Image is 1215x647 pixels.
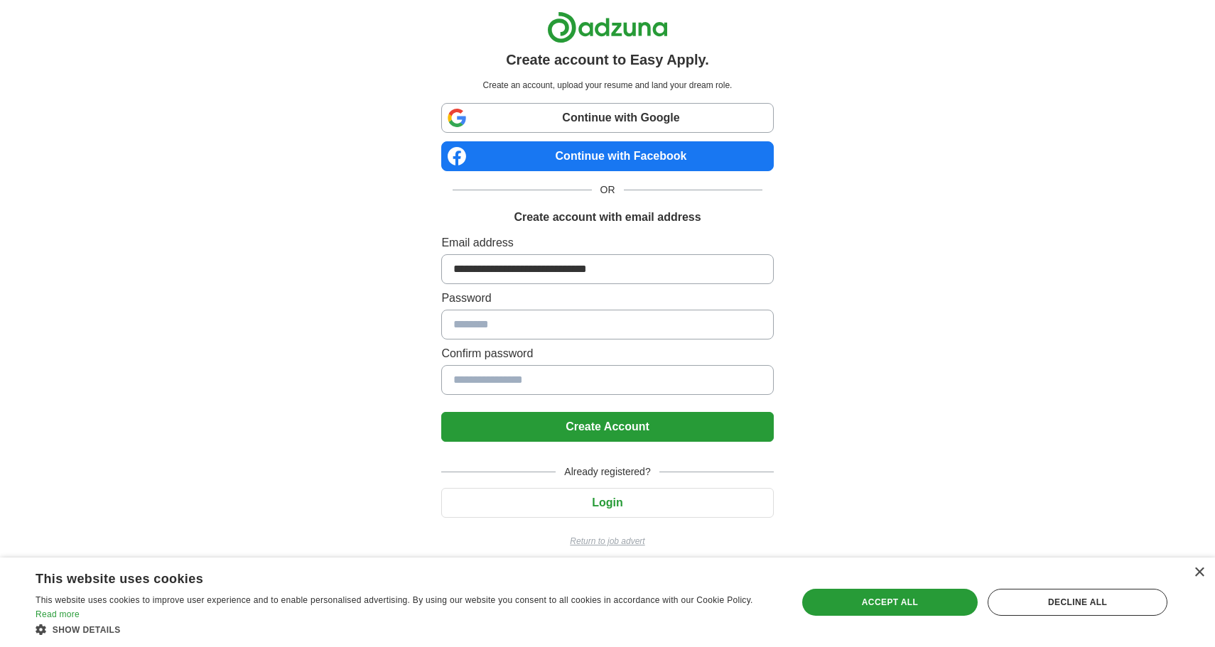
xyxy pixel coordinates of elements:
[441,234,773,251] label: Email address
[441,535,773,548] a: Return to job advert
[441,345,773,362] label: Confirm password
[444,79,770,92] p: Create an account, upload your resume and land your dream role.
[441,496,773,509] a: Login
[592,183,624,197] span: OR
[53,625,121,635] span: Show details
[506,49,709,70] h1: Create account to Easy Apply.
[547,11,668,43] img: Adzuna logo
[556,464,659,479] span: Already registered?
[36,609,80,619] a: Read more, opens a new window
[36,566,739,587] div: This website uses cookies
[988,589,1167,616] div: Decline all
[441,103,773,133] a: Continue with Google
[802,589,978,616] div: Accept all
[441,412,773,442] button: Create Account
[514,209,701,226] h1: Create account with email address
[441,290,773,307] label: Password
[36,622,774,636] div: Show details
[1194,567,1204,578] div: Close
[36,595,753,605] span: This website uses cookies to improve user experience and to enable personalised advertising. By u...
[441,141,773,171] a: Continue with Facebook
[441,488,773,518] button: Login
